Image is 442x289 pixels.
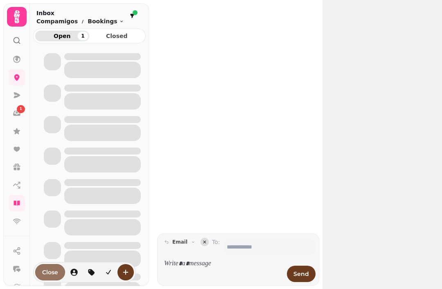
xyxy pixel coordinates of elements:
button: Bookings [88,17,124,25]
span: Close [42,269,58,275]
div: 1 [77,31,88,40]
span: 1 [20,106,22,112]
button: email [161,237,199,247]
button: Send [287,266,316,282]
h2: Inbox [36,9,124,17]
button: Closed [90,31,144,41]
label: To: [212,238,220,254]
p: Compamigos [36,17,78,25]
span: Open [42,33,83,39]
span: Send [293,271,309,277]
nav: breadcrumb [36,17,124,25]
button: is-read [100,264,117,280]
button: create-convo [117,264,134,280]
button: tag-thread [83,264,99,280]
button: Close [35,264,65,280]
a: 1 [9,105,25,121]
button: Open1 [35,31,89,41]
span: Closed [97,33,138,39]
button: collapse [201,238,209,246]
button: filter [127,11,137,21]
